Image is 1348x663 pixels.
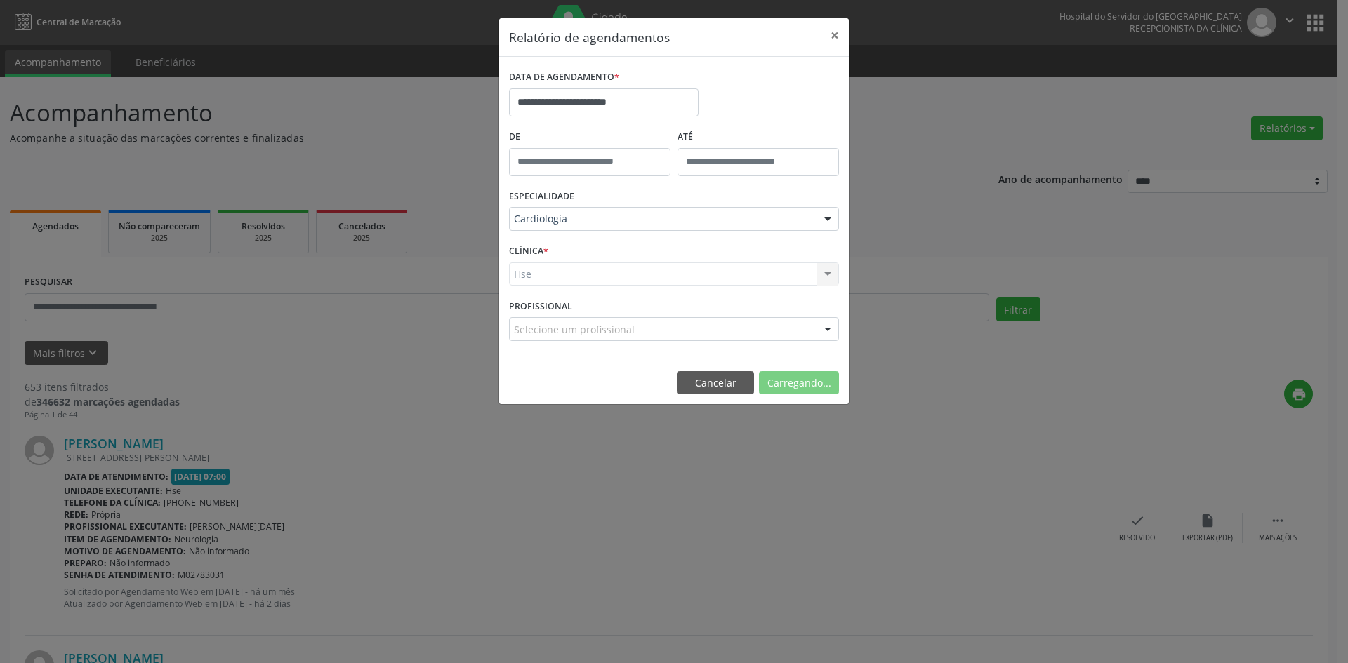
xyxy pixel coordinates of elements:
button: Cancelar [677,371,754,395]
label: CLÍNICA [509,241,548,262]
button: Carregando... [759,371,839,395]
label: ATÉ [678,126,839,148]
label: De [509,126,670,148]
button: Close [821,18,849,53]
label: PROFISSIONAL [509,295,572,317]
label: DATA DE AGENDAMENTO [509,67,619,88]
span: Selecione um profissional [514,322,635,337]
span: Cardiologia [514,212,810,226]
h5: Relatório de agendamentos [509,28,670,46]
label: ESPECIALIDADE [509,186,574,208]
